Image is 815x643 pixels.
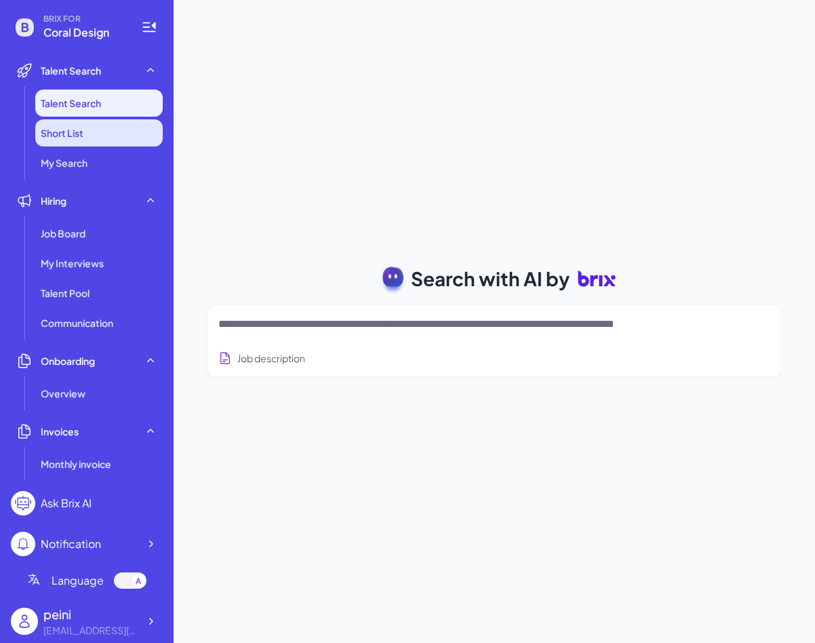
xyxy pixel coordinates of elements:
span: Short List [41,126,83,140]
span: Overview [41,387,85,400]
span: Hiring [41,194,66,208]
button: Search using job description [218,346,305,371]
span: My Search [41,156,87,170]
span: Search with AI by [411,265,570,293]
span: Invoices [41,425,79,438]
span: Job Board [41,227,85,240]
div: peini [43,605,138,623]
span: BRIX FOR [43,14,125,24]
div: Ask Brix AI [41,495,92,511]
span: Talent Search [41,96,101,110]
div: Notification [41,536,101,552]
div: peini.chiang@designcoral.co [43,623,138,638]
span: Monthly invoice [41,457,111,471]
span: Talent Pool [41,286,90,300]
img: user_logo.png [11,608,38,635]
span: Language [52,572,104,589]
span: Talent Search [41,64,101,77]
span: Communication [41,316,113,330]
span: My Interviews [41,256,104,270]
span: Coral Design [43,24,125,41]
span: Onboarding [41,354,95,368]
